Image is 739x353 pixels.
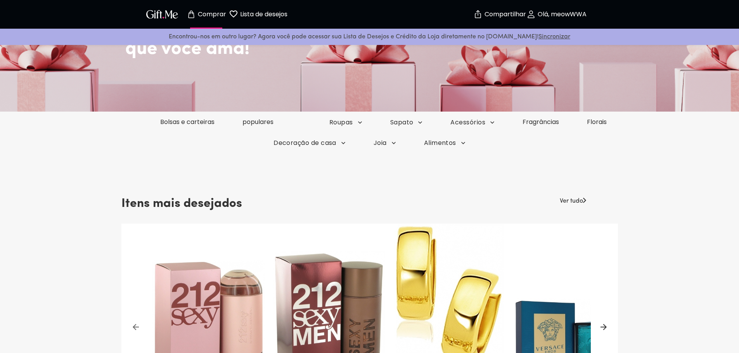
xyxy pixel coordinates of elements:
font: populares [242,117,273,126]
font: Comprar [198,10,226,19]
font: Alimentos [424,138,456,147]
button: Olá, meowWWA [518,2,595,27]
a: Sincronizar [538,34,570,40]
a: populares [228,117,287,126]
font: Compartilhar [485,10,526,19]
font: Bolsas e carteiras [160,117,215,126]
font: Joia [374,138,387,147]
font: Sapato [390,118,414,127]
font: Fragrâncias [523,117,559,126]
font: Olá, meowWWA [538,10,587,19]
button: Roupas [315,118,376,127]
font: Itens mais desejados [121,198,242,210]
font: Lista de desejos [240,10,287,19]
button: Sapato [376,118,437,127]
button: Alimentos [410,139,479,147]
font: Florais [587,117,607,126]
font: Decoração de casa [273,138,336,147]
button: Página da loja [185,2,228,27]
font: Acessórios [450,118,485,127]
font: Ver tudo [560,198,583,204]
button: Logotipo GiftMe [144,10,180,19]
font: Roupas [329,118,353,127]
font: que você ama! [125,40,250,59]
button: Página de lista de desejos [237,2,280,27]
button: Joia [360,139,410,147]
button: Compartilhar [486,1,513,28]
img: Logotipo GiftMe [145,9,180,20]
font: Encontrou-nos em outro lugar? Agora você pode acessar sua Lista de Desejos e Crédito da Loja dire... [169,34,538,40]
button: Acessórios [436,118,509,127]
img: seguro [473,10,483,19]
button: Decoração de casa [260,139,360,147]
a: Bolsas e carteiras [146,117,228,126]
a: Ver tudo [560,193,583,206]
a: Florais [573,117,621,126]
a: Fragrâncias [509,117,573,126]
